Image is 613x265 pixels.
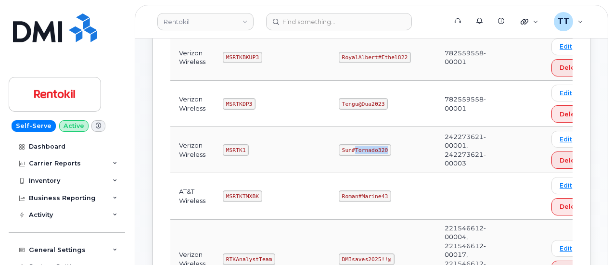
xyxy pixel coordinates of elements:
[551,105,590,123] button: Delete
[266,13,412,30] input: Find something...
[551,131,580,148] a: Edit
[514,12,545,31] div: Quicklinks
[339,190,391,202] code: Roman#Marine43
[558,16,569,27] span: TT
[571,223,606,258] iframe: Messenger Launcher
[560,156,582,165] span: Delete
[339,52,411,63] code: RoyalAlbert#Ethel822
[223,190,262,202] code: MSRTKTMXBK
[223,144,249,156] code: MSRTK1
[339,98,388,110] code: Tengu@Dua2023
[170,81,214,127] td: Verizon Wireless
[339,253,395,265] code: DMIsaves2025!!@
[547,12,590,31] div: Travis Tedesco
[339,144,391,156] code: Sun#Tornado320
[170,35,214,81] td: Verizon Wireless
[551,151,590,169] button: Delete
[551,198,590,215] button: Delete
[551,240,580,257] a: Edit
[223,253,275,265] code: RTKAnalystTeam
[551,177,580,194] a: Edit
[223,52,262,63] code: MSRTKBKUP3
[170,173,214,219] td: AT&T Wireless
[551,38,580,55] a: Edit
[436,35,507,81] td: 782559558-00001
[170,127,214,173] td: Verizon Wireless
[560,202,582,211] span: Delete
[436,127,507,173] td: 242273621-00001, 242273621-00003
[157,13,254,30] a: Rentokil
[551,59,590,76] button: Delete
[551,85,580,101] a: Edit
[223,98,255,110] code: MSRTKDP3
[436,81,507,127] td: 782559558-00001
[560,63,582,72] span: Delete
[560,110,582,119] span: Delete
